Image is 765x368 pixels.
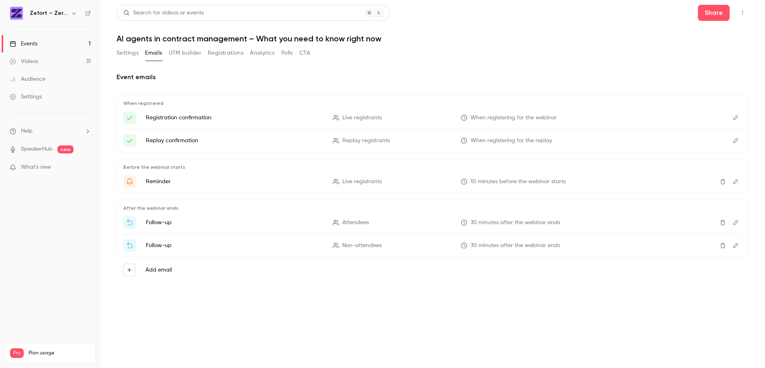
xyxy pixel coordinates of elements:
span: When registering for the replay [470,137,552,145]
button: Edit [729,134,742,147]
div: Videos [10,57,38,65]
span: Replay registrants [342,137,390,145]
span: What's new [21,163,51,172]
p: When registered [123,100,742,106]
li: Thanks for attending {{ event_name }} [123,216,742,229]
span: Non-attendees [342,241,382,250]
li: {{ event_name }} is about to go live [123,175,742,188]
button: Edit [729,216,742,229]
p: After the webinar ends [123,205,742,211]
li: Here's your access link to {{ event_name }}! [123,134,742,147]
li: help-dropdown-opener [10,127,91,135]
p: Replay confirmation [146,137,323,145]
div: Settings [10,93,42,101]
span: 10 minutes before the webinar starts [470,178,566,186]
span: 30 minutes after the webinar ends [470,219,560,227]
span: Plan usage [29,350,90,356]
span: When registering for the webinar [470,114,557,122]
button: Emails [145,47,162,59]
button: Edit [729,239,742,252]
div: Events [10,40,37,48]
button: Polls [281,47,293,59]
span: Live registrants [342,114,382,122]
iframe: Noticeable Trigger [81,164,91,171]
p: Reminder [146,178,323,186]
div: Audience [10,75,45,83]
span: Attendees [342,219,369,227]
li: Watch the replay of {{ event_name }} [123,239,742,252]
div: Search for videos or events [123,9,204,17]
h1: AI agents in contract management – What you need to know right now [117,34,749,43]
span: Live registrants [342,178,382,186]
span: Pro [10,348,24,358]
p: Before the webinar starts [123,164,742,170]
h2: Event emails [117,72,749,82]
span: Help [21,127,33,135]
button: Analytics [250,47,275,59]
button: Delete [716,216,729,229]
button: Delete [716,239,729,252]
h6: Zefort – Zero-Effort Contract Management [30,9,67,17]
a: SpeakerHub [21,145,53,153]
p: Follow-up [146,219,323,227]
li: Here's your access link to {{ event_name }}! [123,111,742,124]
button: Edit [729,175,742,188]
button: Edit [729,111,742,124]
button: CTA [299,47,310,59]
p: Follow-up [146,241,323,249]
label: Add email [145,266,172,274]
img: Zefort – Zero-Effort Contract Management [10,7,23,20]
button: Registrations [208,47,243,59]
p: Registration confirmation [146,114,323,122]
button: UTM builder [169,47,201,59]
button: Settings [117,47,139,59]
span: 30 minutes after the webinar ends [470,241,560,250]
span: new [57,145,74,153]
button: Share [698,5,730,21]
button: Delete [716,175,729,188]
